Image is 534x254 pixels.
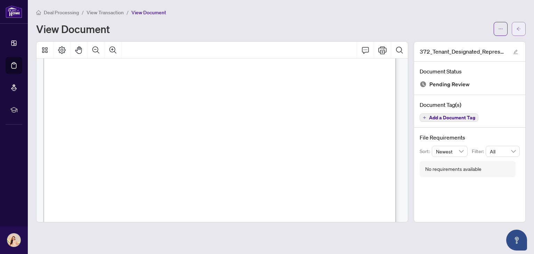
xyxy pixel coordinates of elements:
[6,5,22,18] img: logo
[429,80,470,89] span: Pending Review
[420,101,520,109] h4: Document Tag(s)
[436,146,464,157] span: Newest
[420,133,520,142] h4: File Requirements
[429,115,475,120] span: Add a Document Tag
[513,49,518,54] span: edit
[490,146,516,157] span: All
[425,165,482,173] div: No requirements available
[516,26,521,31] span: arrow-left
[506,230,527,251] button: Open asap
[82,8,84,16] li: /
[420,81,427,88] img: Document Status
[420,113,478,122] button: Add a Document Tag
[7,233,21,247] img: Profile Icon
[498,26,503,31] span: ellipsis
[87,9,124,16] span: View Transaction
[36,10,41,15] span: home
[44,9,79,16] span: Deal Processing
[127,8,129,16] li: /
[131,9,166,16] span: View Document
[420,148,432,155] p: Sort:
[420,47,507,56] span: 372_Tenant_Designated_Representation_Agreement_-_PropTx-[PERSON_NAME].pdf
[36,23,110,34] h1: View Document
[472,148,486,155] p: Filter:
[423,116,426,119] span: plus
[420,67,520,76] h4: Document Status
